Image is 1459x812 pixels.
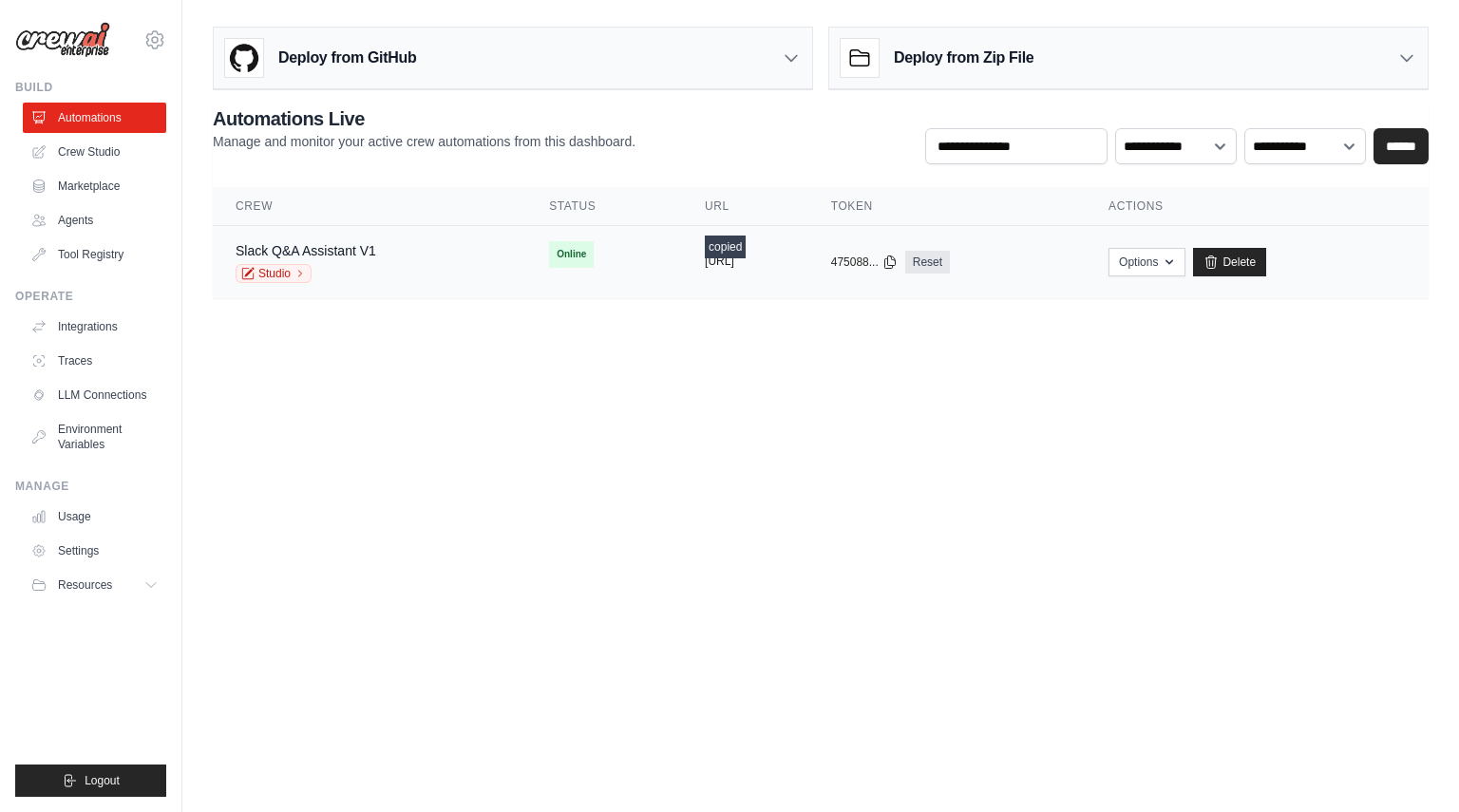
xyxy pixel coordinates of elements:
span: Resources [58,577,112,593]
img: Logo [15,22,110,58]
a: Reset [905,251,950,274]
div: copied [705,236,746,258]
span: Logout [85,773,120,788]
button: Resources [23,570,166,600]
div: Build [15,80,166,95]
th: Token [808,187,1086,226]
th: Crew [213,187,526,226]
img: GitHub Logo [225,39,263,77]
a: Slack Q&A Assistant V1 [236,243,376,258]
a: Usage [23,501,166,532]
div: Manage [15,479,166,494]
p: Manage and monitor your active crew automations from this dashboard. [213,132,635,151]
th: URL [682,187,808,226]
button: 475088... [831,255,898,270]
a: Studio [236,264,312,283]
a: Marketplace [23,171,166,201]
div: Operate [15,289,166,304]
button: Logout [15,765,166,797]
a: Delete [1193,248,1266,276]
a: Environment Variables [23,414,166,460]
button: Options [1108,248,1185,276]
th: Status [526,187,682,226]
a: LLM Connections [23,380,166,410]
h3: Deploy from GitHub [278,47,416,69]
a: Tool Registry [23,239,166,270]
h3: Deploy from Zip File [894,47,1033,69]
a: Integrations [23,312,166,342]
h2: Automations Live [213,105,635,132]
a: Agents [23,205,166,236]
button: [URL] [705,254,734,269]
a: Automations [23,103,166,133]
th: Actions [1086,187,1429,226]
a: Settings [23,536,166,566]
a: Crew Studio [23,137,166,167]
a: Traces [23,346,166,376]
span: Online [549,241,594,268]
